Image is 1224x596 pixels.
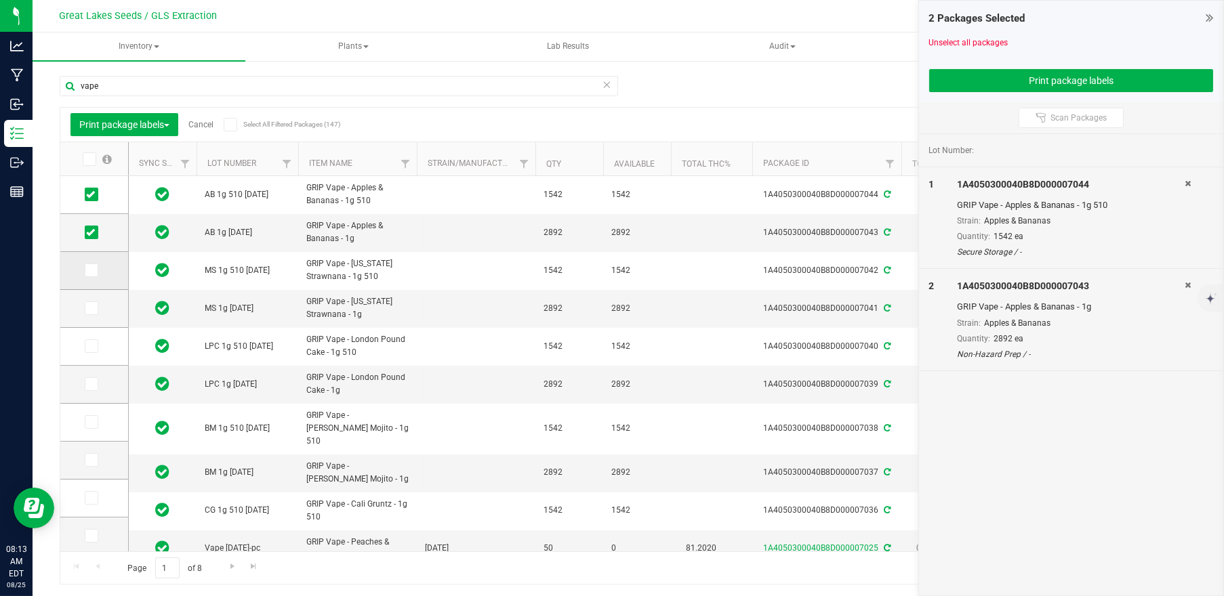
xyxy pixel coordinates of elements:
span: In Sync [156,337,170,356]
span: Sync from Compliance System [882,379,891,389]
input: 1 [155,557,180,578]
span: In Sync [156,419,170,438]
a: Inventory [33,33,245,61]
span: Quantity: [957,232,990,241]
inline-svg: Inventory [10,127,24,140]
span: GRIP Vape - [PERSON_NAME] Mojito - 1g 510 [306,409,409,448]
input: Search Package ID, Item Name, SKU, Lot or Part Number... [60,76,618,96]
span: Apples & Bananas [984,318,1050,328]
span: Strain: [957,216,981,226]
span: 2892 [544,378,595,391]
span: BM 1g 510 [DATE] [205,422,290,435]
a: Filter [276,152,298,175]
a: Lot Number [207,158,256,168]
div: 1A4050300040B8D000007044 [957,177,1185,192]
span: AB 1g [DATE] [205,226,290,239]
a: Total THC% [682,159,731,169]
span: Great Lakes Seeds / GLS Extraction [60,10,218,22]
span: LPC 1g [DATE] [205,378,290,391]
span: Print package labels [79,119,169,130]
a: Audit [676,33,889,61]
a: Plants [247,33,460,61]
span: 1542 [544,422,595,435]
span: GRIP Vape - [US_STATE] Strawnana - 1g 510 [306,257,409,283]
div: 1A4050300040B8D000007040 [750,340,903,353]
div: 1A4050300040B8D000007042 [750,264,903,277]
span: Sync from Compliance System [882,341,891,351]
a: Filter [879,152,901,175]
div: Non-Hazard Prep / - [957,348,1185,360]
span: 2892 [544,466,595,479]
span: Quantity: [957,334,990,343]
span: Lab Results [529,41,607,52]
span: GRIP Vape - [PERSON_NAME] Mojito - 1g [306,460,409,486]
span: 1542 [544,264,595,277]
button: Print package labels [70,113,178,136]
span: Sync from Compliance System [882,467,891,477]
span: Apples & Bananas [984,216,1050,226]
span: GRIP Vape - Apples & Bananas - 1g 510 [306,182,409,207]
span: 1542 [544,188,595,201]
span: Plants [247,33,459,60]
span: 0.0000 [910,538,949,558]
span: In Sync [156,261,170,280]
span: 2892 [611,226,663,239]
span: Page of 8 [116,557,213,578]
a: Total CBD% [912,159,960,169]
a: Filter [513,152,535,175]
span: GRIP Vape - London Pound Cake - 1g 510 [306,333,409,359]
span: 1542 [611,340,663,353]
a: Sync Status [139,158,191,168]
span: Lot Number: [929,144,975,156]
span: Vape [DATE]-pc [205,542,290,555]
span: In Sync [156,375,170,393]
span: In Sync [156,299,170,318]
span: GRIP Vape - Apples & Bananas - 1g [306,219,409,245]
span: In Sync [156,538,170,557]
span: MS 1g 510 [DATE] [205,264,290,277]
a: Item Name [309,158,352,168]
span: 1542 [611,264,663,277]
span: 1542 [611,422,663,435]
div: 1A4050300040B8D000007043 [750,226,903,239]
span: 1542 [544,340,595,353]
a: Available [614,159,655,169]
div: 1A4050300040B8D000007039 [750,378,903,391]
span: 1542 [611,188,663,201]
a: Cancel [188,120,213,129]
span: Sync from Compliance System [882,423,891,433]
span: 1542 ea [994,232,1023,241]
span: GRIP Vape - London Pound Cake - 1g [306,371,409,397]
span: 1542 [544,504,595,517]
span: 2892 [611,466,663,479]
div: GRIP Vape - Apples & Bananas - 1g 510 [957,198,1185,212]
span: In Sync [156,501,170,519]
span: 2892 [544,302,595,315]
span: 2 [929,280,935,291]
span: Audit [676,33,888,60]
span: Sync from Compliance System [882,505,891,515]
a: Go to the next page [222,557,242,576]
p: 08/25 [6,580,26,590]
div: 1A4050300040B8D000007038 [750,422,903,435]
span: In Sync [156,463,170,482]
span: Sync from Compliance System [882,543,891,553]
span: Scan Packages [1050,112,1107,123]
div: 1A4050300040B8D000007041 [750,302,903,315]
div: 1A4050300040B8D000007044 [750,188,903,201]
a: 1A4050300040B8D000007025 [763,543,878,553]
a: Filter [174,152,197,175]
span: AB 1g 510 [DATE] [205,188,290,201]
iframe: Resource center [14,488,54,528]
span: 1 [929,179,935,190]
span: Sync from Compliance System [882,265,891,275]
div: GRIP Vape - Apples & Bananas - 1g [957,300,1185,314]
span: 2892 [611,302,663,315]
span: CG 1g 510 [DATE] [205,504,290,517]
a: Go to the last page [244,557,264,576]
a: Package ID [763,158,809,168]
a: Inventory Counts [891,33,1103,61]
inline-svg: Analytics [10,39,24,53]
div: 1A4050300040B8D000007036 [750,504,903,517]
